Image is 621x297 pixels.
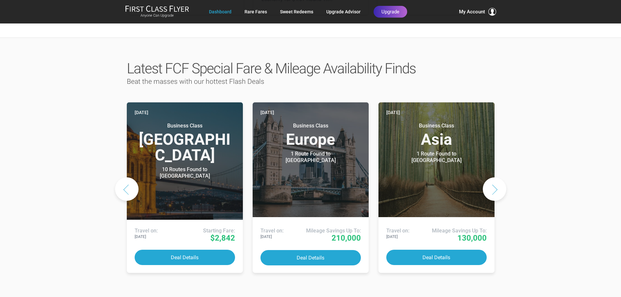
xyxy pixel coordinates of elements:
span: Latest FCF Special Fare & Mileage Availability Finds [127,60,416,77]
div: 1 Route Found to [GEOGRAPHIC_DATA] [396,151,477,164]
button: My Account [459,8,496,16]
button: Deal Details [135,250,235,265]
img: First Class Flyer [125,5,189,12]
time: [DATE] [135,109,148,116]
div: 10 Routes Found to [GEOGRAPHIC_DATA] [144,166,226,179]
button: Next slide [483,177,506,201]
small: Business Class [270,123,351,129]
button: Previous slide [115,177,139,201]
a: First Class FlyerAnyone Can Upgrade [125,5,189,18]
button: Deal Details [260,250,361,265]
h3: Asia [386,123,487,147]
div: 1 Route Found to [GEOGRAPHIC_DATA] [270,151,351,164]
a: [DATE] Business ClassEurope 1 Route Found to [GEOGRAPHIC_DATA] Use These Miles / Points: Travel o... [253,102,369,273]
small: Business Class [396,123,477,129]
a: Rare Fares [244,6,267,18]
time: [DATE] [386,109,400,116]
a: Sweet Redeems [280,6,313,18]
span: My Account [459,8,485,16]
time: [DATE] [260,109,274,116]
h3: Europe [260,123,361,147]
small: Business Class [144,123,226,129]
small: Anyone Can Upgrade [125,13,189,18]
a: [DATE] Business ClassAsia 1 Route Found to [GEOGRAPHIC_DATA] Use These Miles / Points: Travel on:... [378,102,495,273]
a: [DATE] Business Class[GEOGRAPHIC_DATA] 10 Routes Found to [GEOGRAPHIC_DATA] Airlines offering spe... [127,102,243,273]
h3: [GEOGRAPHIC_DATA] [135,123,235,163]
a: Dashboard [209,6,231,18]
a: Upgrade [374,6,407,18]
button: Deal Details [386,250,487,265]
a: Upgrade Advisor [326,6,361,18]
span: Beat the masses with our hottest Flash Deals [127,78,264,85]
